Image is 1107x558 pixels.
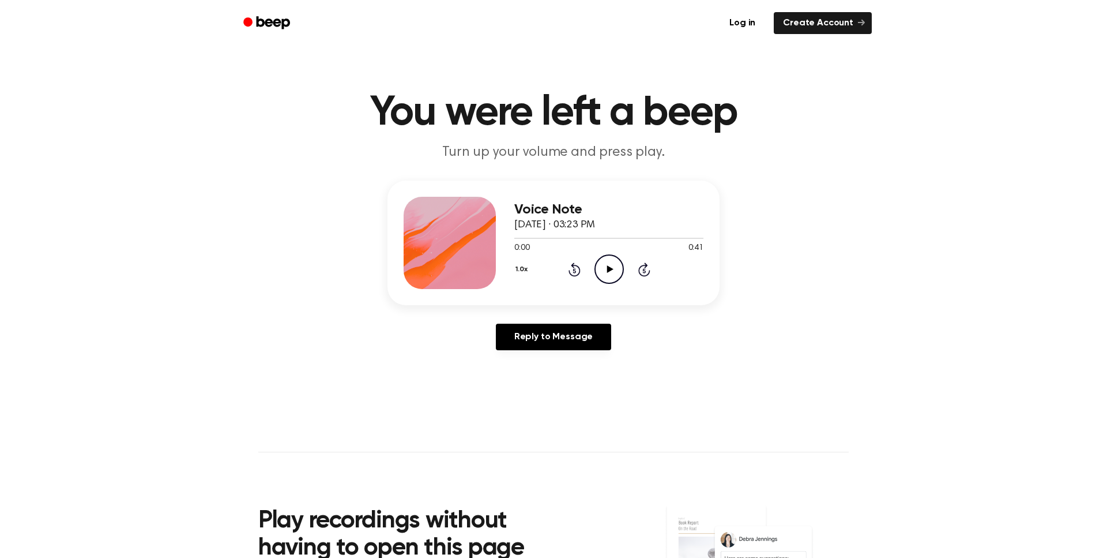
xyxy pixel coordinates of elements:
[688,242,703,254] span: 0:41
[514,202,703,218] h3: Voice Note
[332,143,775,162] p: Turn up your volume and press play.
[514,260,532,279] button: 1.0x
[258,92,849,134] h1: You were left a beep
[235,12,300,35] a: Beep
[514,242,529,254] span: 0:00
[774,12,872,34] a: Create Account
[718,10,767,36] a: Log in
[514,220,595,230] span: [DATE] · 03:23 PM
[496,324,611,350] a: Reply to Message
